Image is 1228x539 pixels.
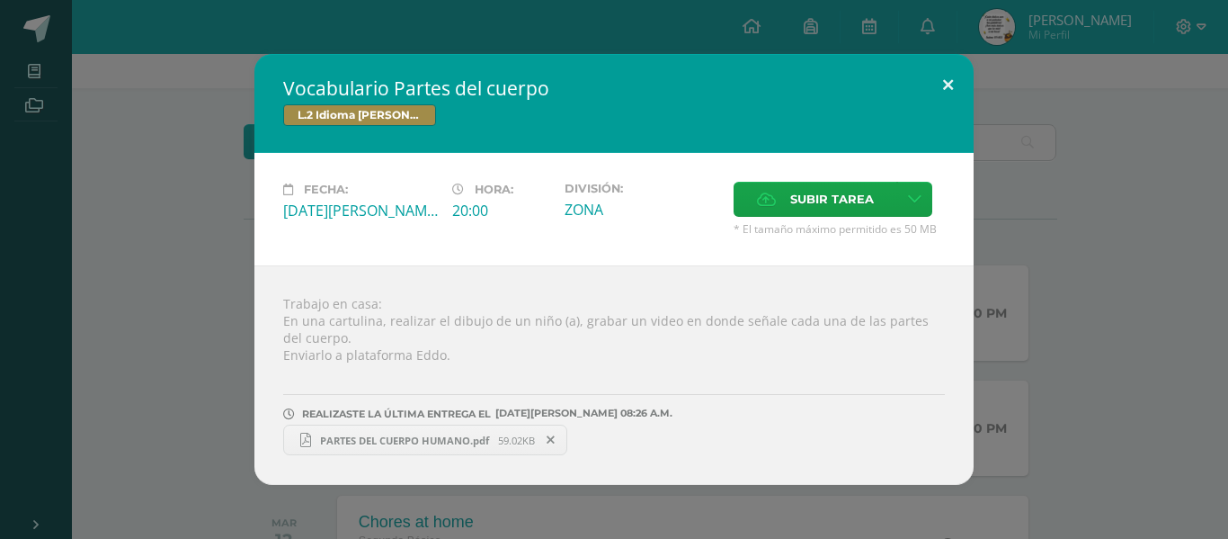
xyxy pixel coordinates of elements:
[790,183,874,216] span: Subir tarea
[491,413,672,414] span: [DATE][PERSON_NAME] 08:26 A.M.
[536,430,566,450] span: Remover entrega
[283,104,436,126] span: L.2 Idioma [PERSON_NAME]
[311,434,498,447] span: PARTES DEL CUERPO HUMANO.pdf
[475,183,513,196] span: Hora:
[565,200,719,220] div: ZONA
[452,201,550,220] div: 20:00
[304,183,348,196] span: Fecha:
[283,76,945,101] h2: Vocabulario Partes del cuerpo
[283,201,438,220] div: [DATE][PERSON_NAME]
[922,54,974,115] button: Close (Esc)
[283,425,567,455] a: PARTES DEL CUERPO HUMANO.pdf 59.02KB
[734,221,945,237] span: * El tamaño máximo permitido es 50 MB
[498,434,535,447] span: 59.02KB
[565,182,719,195] label: División:
[254,265,974,485] div: Trabajo en casa: En una cartulina, realizar el dibujo de un niño (a), grabar un video en donde se...
[302,408,491,420] span: REALIZASTE LA ÚLTIMA ENTREGA EL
